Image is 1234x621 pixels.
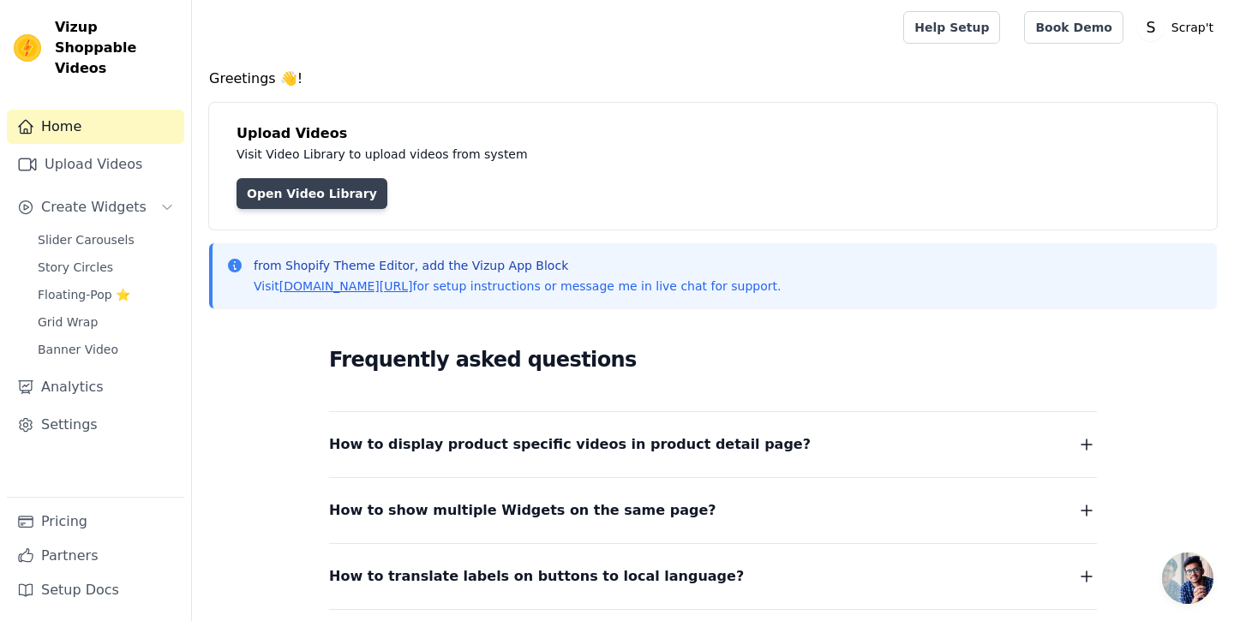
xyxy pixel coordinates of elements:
[279,279,413,293] a: [DOMAIN_NAME][URL]
[1162,552,1213,604] a: Open chat
[27,337,184,361] a: Banner Video
[329,499,716,522] span: How to show multiple Widgets on the same page?
[14,34,41,62] img: Vizup
[38,231,135,248] span: Slider Carousels
[1146,19,1155,36] text: S
[329,499,1097,522] button: How to show multiple Widgets on the same page?
[27,255,184,279] a: Story Circles
[7,408,184,442] a: Settings
[7,147,184,182] a: Upload Videos
[209,69,1217,89] h4: Greetings 👋!
[329,564,744,588] span: How to translate labels on buttons to local language?
[329,564,1097,588] button: How to translate labels on buttons to local language?
[329,343,1097,377] h2: Frequently asked questions
[254,278,781,295] p: Visit for setup instructions or message me in live chat for support.
[1024,11,1123,44] a: Book Demo
[7,110,184,144] a: Home
[7,539,184,573] a: Partners
[7,190,184,224] button: Create Widgets
[27,228,184,252] a: Slider Carousels
[237,144,1004,164] p: Visit Video Library to upload videos from system
[903,11,1000,44] a: Help Setup
[38,259,113,276] span: Story Circles
[38,341,118,358] span: Banner Video
[1137,12,1220,43] button: S Scrap't
[7,573,184,607] a: Setup Docs
[1165,12,1220,43] p: Scrap't
[329,433,1097,457] button: How to display product specific videos in product detail page?
[254,257,781,274] p: from Shopify Theme Editor, add the Vizup App Block
[27,283,184,307] a: Floating-Pop ⭐
[55,17,177,79] span: Vizup Shoppable Videos
[237,123,1189,144] h4: Upload Videos
[38,313,98,331] span: Grid Wrap
[7,370,184,404] a: Analytics
[329,433,811,457] span: How to display product specific videos in product detail page?
[41,197,147,218] span: Create Widgets
[237,178,387,209] a: Open Video Library
[38,286,130,303] span: Floating-Pop ⭐
[7,505,184,539] a: Pricing
[27,310,184,334] a: Grid Wrap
